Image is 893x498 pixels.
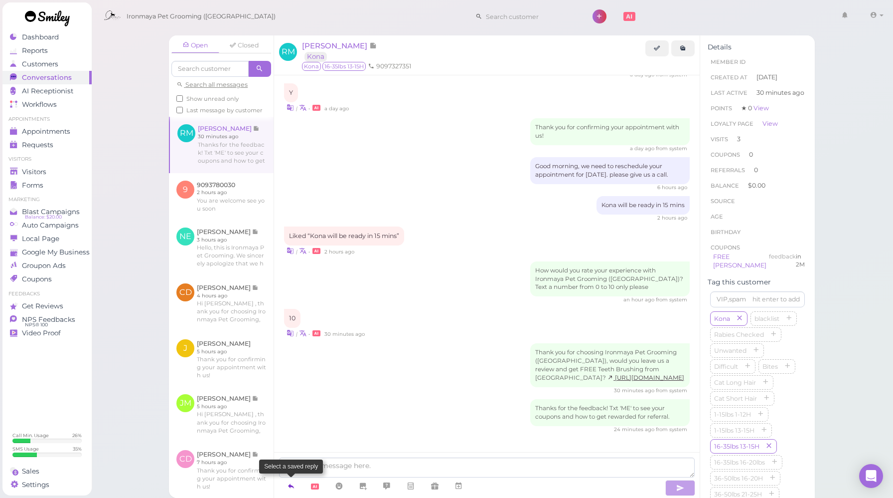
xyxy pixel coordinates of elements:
[711,213,723,220] span: age
[2,98,92,111] a: Workflows
[713,253,766,269] a: FREE [PERSON_NAME]
[711,198,735,205] span: Source
[22,181,43,190] span: Forms
[711,136,728,143] span: Visits
[710,291,805,307] input: VIP,spam
[2,44,92,57] a: Reports
[296,105,298,112] i: |
[859,464,883,488] div: Open Intercom Messenger
[2,179,92,192] a: Forms
[12,446,39,452] div: SMS Usage
[657,184,687,191] span: 08/26/2025 11:12am
[530,261,690,297] div: How would you rate your experience with Ironmaya Pet Grooming ([GEOGRAPHIC_DATA])? Text a number ...
[296,249,298,255] i: |
[711,120,753,127] span: Loyalty page
[2,205,92,219] a: Blast Campaigns Balance: $20.00
[22,315,75,324] span: NPS Feedbacks
[711,58,745,65] span: Member ID
[2,272,92,286] a: Coupons
[760,363,780,370] span: Bites
[2,196,92,203] li: Marketing
[711,89,747,96] span: Last Active
[712,443,761,450] span: 16-35lbs 13-15H
[2,125,92,138] a: Appointments
[176,107,183,113] input: Last message by customer
[711,182,741,189] span: Balance
[22,127,70,136] span: Appointments
[614,387,656,394] span: 08/26/2025 04:27pm
[25,321,48,329] span: NPS® 100
[756,73,777,82] span: [DATE]
[656,296,687,303] span: from system
[2,478,92,492] a: Settings
[171,38,219,53] a: Open
[708,43,807,51] div: Details
[2,299,92,313] a: Get Reviews
[284,246,690,256] div: •
[711,244,740,251] span: Coupons
[304,52,327,61] a: Kona
[2,259,92,272] a: Groupon Ads
[22,329,61,337] span: Video Proof
[22,100,57,109] span: Workflows
[22,60,58,68] span: Customers
[324,249,354,255] span: 08/26/2025 03:17pm
[302,62,321,71] span: Kona
[2,156,92,163] li: Visitors
[2,57,92,71] a: Customers
[22,235,59,243] span: Local Page
[186,95,239,102] span: Show unread only
[712,491,764,498] span: 36-50lbs 21-25H
[741,104,769,112] span: ★ 0
[2,116,92,123] li: Appointments
[186,107,263,114] span: Last message by customer
[596,196,690,215] div: Kona will be ready in 15 mins
[284,309,300,328] div: 10
[708,131,807,147] li: 3
[324,105,349,112] span: 08/25/2025 11:03am
[22,481,49,489] span: Settings
[176,95,183,102] input: Show unread only
[623,296,656,303] span: 08/26/2025 04:03pm
[712,363,740,370] span: Difficult
[25,213,62,221] span: Balance: $20.00
[530,157,690,184] div: Good morning, we need to reschedule your appointment for [DATE]. please give us a call.
[72,432,82,439] div: 26 %
[296,331,298,337] i: |
[2,219,92,232] a: Auto Campaigns
[753,104,769,112] a: View
[127,2,276,30] span: Ironmaya Pet Grooming ([GEOGRAPHIC_DATA])
[656,426,687,433] span: from system
[284,227,404,246] div: Liked “Kona will be ready in 15 mins”
[796,252,805,270] div: Expires at2025-10-25 11:59pm
[22,208,80,216] span: Blast Campaigns
[22,141,53,149] span: Requests
[284,102,690,113] div: •
[2,465,92,478] a: Sales
[22,302,63,310] span: Get Reviews
[171,61,249,77] input: Search customer
[614,426,656,433] span: 08/26/2025 04:32pm
[712,315,732,322] span: Kona
[22,46,48,55] span: Reports
[530,399,690,426] div: Thanks for the feedback! Txt 'ME' to see your coupons and how to get rewarded for referral.
[2,246,92,259] a: Google My Business
[2,30,92,44] a: Dashboard
[2,165,92,179] a: Visitors
[752,295,800,304] div: hit enter to add
[284,83,298,102] div: Y
[220,38,268,53] a: Closed
[712,459,767,466] span: 16-35lbs 16-20lbs
[22,275,52,283] span: Coupons
[302,41,377,61] a: [PERSON_NAME] Kona
[656,145,687,152] span: from system
[22,87,73,95] span: AI Receptionist
[22,248,90,256] span: Google My Business
[712,411,753,418] span: 1-15lbs 1-12H
[22,467,39,476] span: Sales
[530,118,690,145] div: Thank you for confirming your appointment with us!
[756,88,804,97] span: 30 minutes ago
[762,120,778,127] a: View
[708,147,807,163] li: 0
[711,167,745,174] span: Referrals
